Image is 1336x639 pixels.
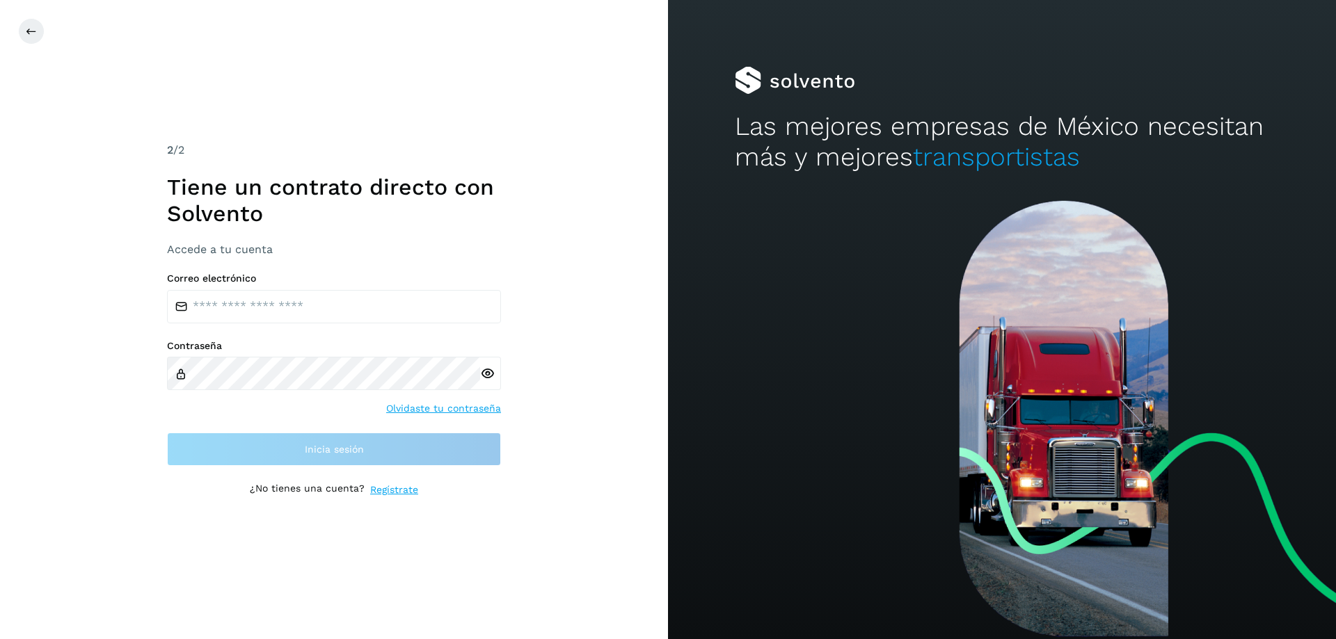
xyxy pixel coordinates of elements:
a: Olvidaste tu contraseña [386,401,501,416]
span: 2 [167,143,173,156]
label: Contraseña [167,340,501,352]
span: transportistas [913,142,1080,172]
p: ¿No tienes una cuenta? [250,483,365,497]
a: Regístrate [370,483,418,497]
button: Inicia sesión [167,432,501,466]
h3: Accede a tu cuenta [167,243,501,256]
label: Correo electrónico [167,273,501,284]
h2: Las mejores empresas de México necesitan más y mejores [735,111,1269,173]
div: /2 [167,142,501,159]
span: Inicia sesión [305,444,364,454]
h1: Tiene un contrato directo con Solvento [167,174,501,227]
